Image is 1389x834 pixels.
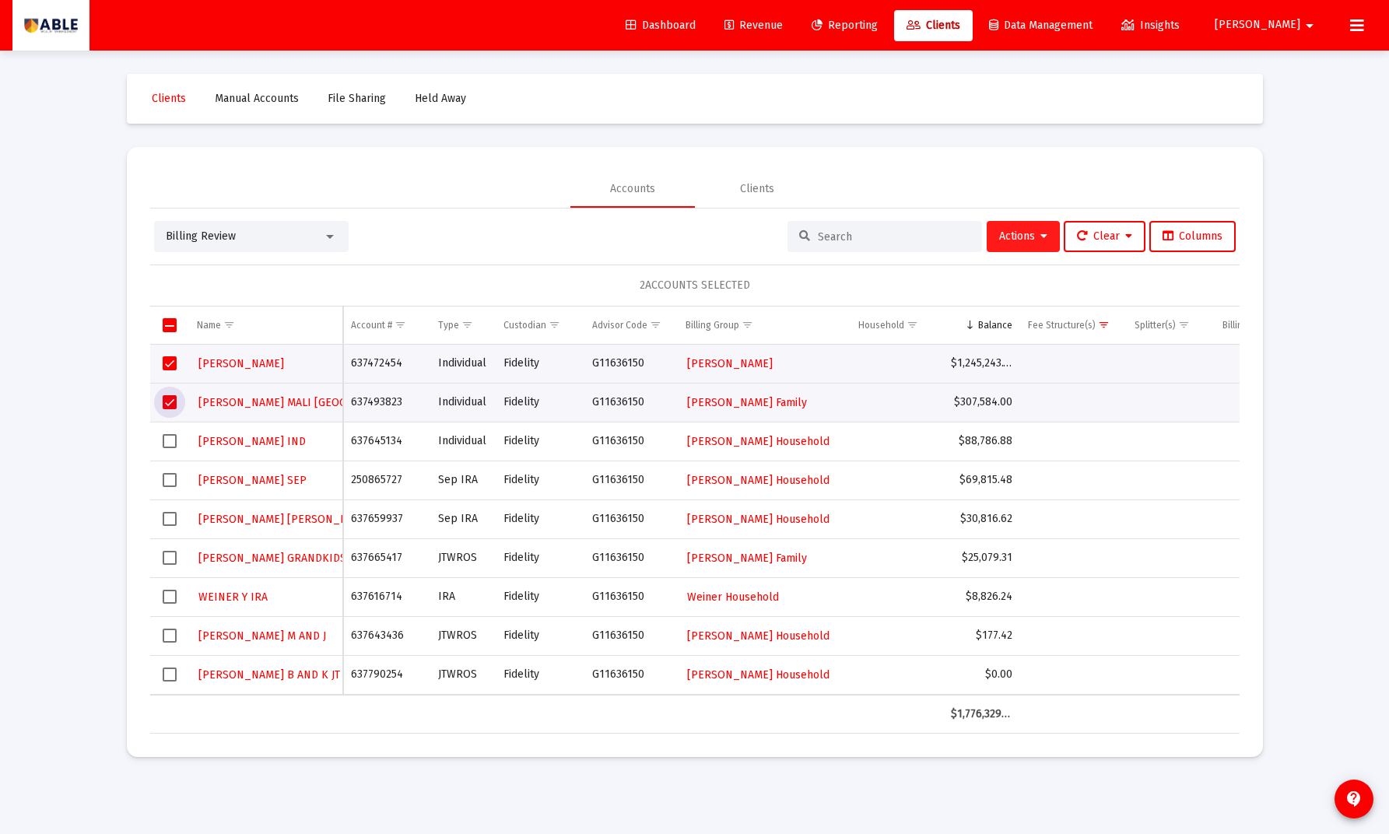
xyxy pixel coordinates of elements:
td: 637472454 [343,345,430,384]
td: Column Name [189,307,343,344]
span: File Sharing [328,92,386,105]
td: Column Custodian [496,307,584,344]
span: WEINER Y IRA [198,590,268,604]
span: Clients [907,19,960,32]
td: Fidelity [496,461,584,499]
button: [PERSON_NAME] [1196,9,1338,40]
span: Clients [152,92,186,105]
td: Column Fee Structure(s) [1020,307,1127,344]
span: [PERSON_NAME] B AND K JT [198,668,340,682]
a: Held Away [402,83,479,114]
a: Clients [139,83,198,114]
span: [PERSON_NAME] [1215,19,1300,32]
button: [PERSON_NAME] IND [197,430,307,453]
span: Held Away [415,92,466,105]
span: [PERSON_NAME] MALI [GEOGRAPHIC_DATA] [198,396,418,409]
div: Billing Start Date [1222,319,1293,331]
span: [PERSON_NAME] Household [687,668,830,682]
a: [PERSON_NAME] [686,352,774,375]
td: Fidelity [496,538,584,577]
div: Select row [163,551,177,565]
div: Select all [163,318,177,332]
span: Show filter options for column 'Account #' [395,319,406,331]
td: Fidelity [496,655,584,694]
td: $69,815.48 [943,461,1020,499]
td: Column Balance [943,307,1020,344]
input: Search [818,230,970,244]
div: Select row [163,395,177,409]
td: Fidelity [496,345,584,384]
td: Fidelity [496,499,584,538]
a: Insights [1109,10,1192,41]
td: $30,816.62 [943,499,1020,538]
td: G11636150 [584,538,678,577]
td: JTWROS [430,616,496,655]
button: [PERSON_NAME] [PERSON_NAME] [197,508,374,531]
td: G11636150 [584,461,678,499]
span: [PERSON_NAME] Household [687,474,830,487]
mat-icon: arrow_drop_down [1300,10,1319,41]
a: [PERSON_NAME] Family [686,391,808,414]
td: Individual [430,422,496,461]
span: [PERSON_NAME] GRANDKIDS [198,552,346,565]
td: $25,079.31 [943,538,1020,577]
span: [PERSON_NAME] [PERSON_NAME] [198,513,373,526]
td: Column Household [851,307,944,344]
span: [PERSON_NAME] Household [687,629,830,643]
td: Column Billing Start Date [1215,307,1338,344]
a: Reporting [799,10,890,41]
a: Revenue [712,10,795,41]
div: Billing Group [686,319,739,331]
div: Type [438,319,459,331]
td: 637616714 [343,577,430,616]
div: $1,776,329.09 [951,706,1012,722]
a: File Sharing [315,83,398,114]
span: Actions [999,230,1047,243]
a: Dashboard [613,10,708,41]
td: G11636150 [584,499,678,538]
button: WEINER Y IRA [197,586,269,608]
td: Fidelity [496,422,584,461]
button: [PERSON_NAME] M AND J [197,625,328,647]
td: Column Advisor Code [584,307,678,344]
span: [PERSON_NAME] M AND J [198,629,326,643]
span: Show filter options for column 'Type' [461,319,473,331]
div: Select row [163,512,177,526]
td: Column Type [430,307,496,344]
a: [PERSON_NAME] Household [686,625,831,647]
td: $0.00 [943,655,1020,694]
td: Column Account # [343,307,430,344]
div: Select row [163,668,177,682]
td: 250865727 [343,461,430,499]
span: Show filter options for column 'Household' [907,319,918,331]
span: [PERSON_NAME] [687,357,773,370]
span: Show filter options for column 'Advisor Code' [650,319,661,331]
td: $177.42 [943,616,1020,655]
div: Data grid [150,307,1240,734]
a: [PERSON_NAME] Household [686,664,831,686]
img: Dashboard [24,10,78,41]
span: Show filter options for column 'Fee Structure(s)' [1098,319,1110,331]
td: 637493823 [343,383,430,422]
div: Select row [163,434,177,448]
span: [PERSON_NAME] Household [687,435,830,448]
div: Splitter(s) [1135,319,1176,331]
td: $88,786.88 [943,422,1020,461]
td: 637790254 [343,655,430,694]
td: $1,245,243.14 [943,345,1020,384]
td: Fidelity [496,577,584,616]
td: G11636150 [584,422,678,461]
button: Clear [1064,221,1145,252]
button: Columns [1149,221,1236,252]
td: 637643436 [343,616,430,655]
button: Actions [987,221,1060,252]
td: 637645134 [343,422,430,461]
a: Weiner Household [686,586,780,608]
div: Name [197,319,221,331]
a: [PERSON_NAME] Family [686,547,808,569]
td: 637659937 [343,499,430,538]
span: Reporting [812,19,878,32]
span: [PERSON_NAME] IND [198,435,306,448]
td: Fidelity [496,383,584,422]
span: Manual Accounts [215,92,299,105]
